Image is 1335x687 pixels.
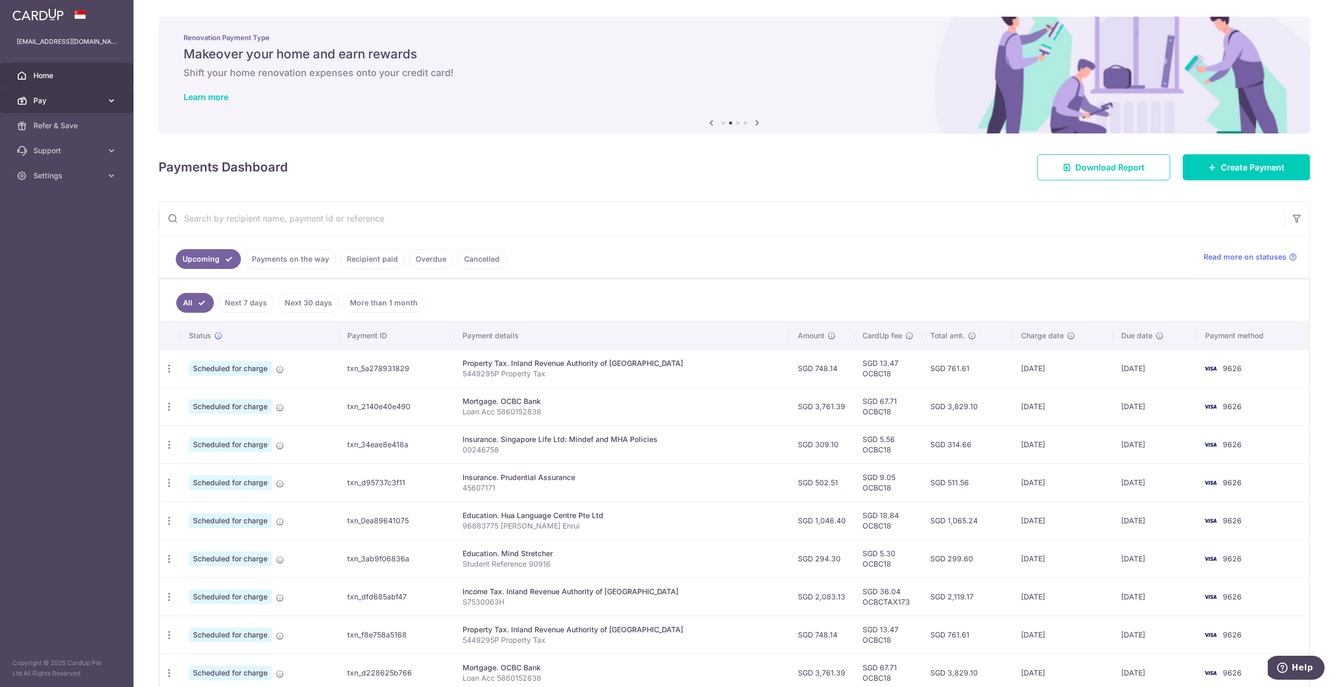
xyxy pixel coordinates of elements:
a: All [176,293,214,313]
span: Scheduled for charge [189,361,272,376]
td: txn_3ab9f06836a [339,539,454,578]
span: 9626 [1223,554,1242,563]
td: SGD 3,829.10 [922,387,1013,425]
a: Cancelled [457,249,506,269]
a: Payments on the way [245,249,336,269]
td: SGD 511.56 [922,463,1013,501]
td: SGD 309.10 [790,425,854,463]
div: Mortgage. OCBC Bank [463,663,781,673]
img: Renovation banner [159,17,1310,133]
td: SGD 299.60 [922,539,1013,578]
img: Bank Card [1200,591,1221,603]
td: [DATE] [1113,387,1197,425]
td: SGD 3,761.39 [790,387,854,425]
td: [DATE] [1013,387,1113,425]
div: Property Tax. Inland Revenue Authority of [GEOGRAPHIC_DATA] [463,358,781,369]
a: Overdue [409,249,453,269]
td: [DATE] [1013,349,1113,387]
p: 5449295P Property Tax [463,635,781,645]
span: CardUp fee [863,330,902,341]
td: SGD 67.71 OCBC18 [854,387,922,425]
td: SGD 748.14 [790,349,854,387]
span: Create Payment [1221,161,1284,174]
span: Scheduled for charge [189,628,272,642]
p: S7530063H [463,597,781,607]
span: 9626 [1223,402,1242,411]
span: Scheduled for charge [189,475,272,490]
td: SGD 36.04 OCBCTAX173 [854,578,922,616]
span: 9626 [1223,364,1242,373]
img: Bank Card [1200,667,1221,679]
td: SGD 502.51 [790,463,854,501]
span: 9626 [1223,592,1242,601]
td: [DATE] [1113,349,1197,387]
span: 9626 [1223,440,1242,449]
td: SGD 761.61 [922,349,1013,387]
p: Loan Acc 5860152838 [463,407,781,417]
td: txn_dfd685abf47 [339,578,454,616]
td: [DATE] [1013,539,1113,578]
td: [DATE] [1113,578,1197,616]
span: Scheduled for charge [189,590,272,604]
h5: Makeover your home and earn rewards [184,46,1285,63]
span: Status [189,330,211,341]
td: SGD 314.66 [922,425,1013,463]
th: Payment method [1197,322,1309,349]
a: Next 7 days [218,293,274,313]
div: Insurance. Prudential Assurance [463,472,781,483]
img: CardUp [13,8,64,21]
a: Download Report [1037,154,1170,180]
td: txn_34eae8e418a [339,425,454,463]
span: Due date [1121,330,1152,341]
span: Scheduled for charge [189,513,272,528]
a: Read more on statuses [1204,252,1297,262]
a: More than 1 month [343,293,424,313]
td: SGD 748.14 [790,616,854,654]
th: Payment ID [339,322,454,349]
img: Bank Card [1200,476,1221,489]
td: [DATE] [1013,463,1113,501]
td: [DATE] [1113,616,1197,654]
span: Refer & Save [33,120,102,131]
div: Property Tax. Inland Revenue Authority of [GEOGRAPHIC_DATA] [463,624,781,635]
td: SGD 5.30 OCBC18 [854,539,922,578]
div: Mortgage. OCBC Bank [463,396,781,407]
img: Bank Card [1200,438,1221,451]
h4: Payments Dashboard [159,158,288,177]
p: Loan Acc 5860152838 [463,673,781,683]
span: Settings [33,170,102,181]
span: 9626 [1223,478,1242,487]
td: SGD 2,119.17 [922,578,1013,616]
td: txn_f8e758a5168 [339,616,454,654]
span: Download Report [1075,161,1145,174]
a: Next 30 days [278,293,339,313]
span: Total amt. [930,330,965,341]
td: SGD 9.05 OCBC18 [854,463,922,501]
p: 96883775 [PERSON_NAME] Enrui [463,521,781,531]
div: Education. Hua Language Centre Pte Ltd [463,510,781,521]
img: Bank Card [1200,553,1221,565]
input: Search by recipient name, payment id or reference [159,202,1284,235]
span: Charge date [1021,330,1064,341]
img: Bank Card [1200,514,1221,527]
img: Bank Card [1200,629,1221,641]
td: [DATE] [1013,578,1113,616]
td: SGD 5.56 OCBC18 [854,425,922,463]
td: [DATE] [1013,616,1113,654]
a: Upcoming [176,249,241,269]
p: Student Reference 90916 [463,559,781,569]
p: Renovation Payment Type [184,33,1285,42]
span: 9626 [1223,516,1242,525]
td: SGD 13.47 OCBC18 [854,616,922,654]
td: txn_5a278931829 [339,349,454,387]
th: Payment details [454,322,790,349]
div: Income Tax. Inland Revenue Authority of [GEOGRAPHIC_DATA] [463,586,781,597]
span: 9626 [1223,668,1242,677]
span: Read more on statuses [1204,252,1287,262]
span: Scheduled for charge [189,437,272,452]
span: Home [33,70,102,81]
div: Insurance. Singapore Life Ltd: Mindef and MHA Policies [463,434,781,445]
td: [DATE] [1113,463,1197,501]
iframe: Opens a widget where you can find more information [1268,656,1325,682]
td: SGD 1,046.40 [790,501,854,539]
